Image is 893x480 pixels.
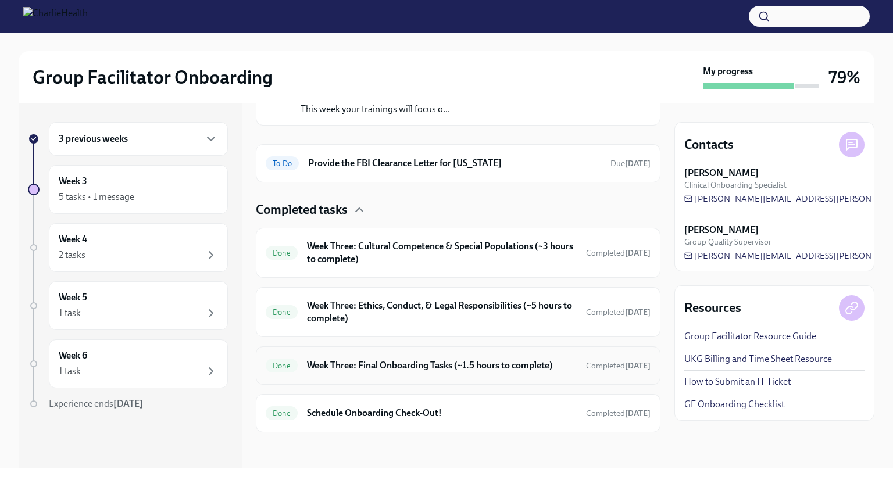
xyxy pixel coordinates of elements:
[586,409,651,418] span: Completed
[684,136,734,153] h4: Contacts
[266,297,651,327] a: DoneWeek Three: Ethics, Conduct, & Legal Responsibilities (~5 hours to complete)Completed[DATE]
[59,249,85,262] div: 2 tasks
[684,353,832,366] a: UKG Billing and Time Sheet Resource
[49,122,228,156] div: 3 previous weeks
[59,291,87,304] h6: Week 5
[266,356,651,375] a: DoneWeek Three: Final Onboarding Tasks (~1.5 hours to complete)Completed[DATE]
[703,65,753,78] strong: My progress
[308,157,601,170] h6: Provide the FBI Clearance Letter for [US_STATE]
[586,408,651,419] span: August 12th, 2025 13:08
[59,191,134,203] div: 5 tasks • 1 message
[256,201,660,218] div: Completed tasks
[23,7,88,26] img: CharlieHealth
[59,349,87,362] h6: Week 6
[586,307,651,318] span: August 11th, 2025 13:19
[49,398,143,409] span: Experience ends
[586,361,651,371] span: Completed
[113,398,143,409] strong: [DATE]
[28,281,228,330] a: Week 51 task
[684,180,787,191] span: Clinical Onboarding Specialist
[266,154,651,173] a: To DoProvide the FBI Clearance Letter for [US_STATE]Due[DATE]
[33,66,273,89] h2: Group Facilitator Onboarding
[625,361,651,371] strong: [DATE]
[828,67,860,88] h3: 79%
[59,365,81,378] div: 1 task
[684,330,816,343] a: Group Facilitator Resource Guide
[307,359,577,372] h6: Week Three: Final Onboarding Tasks (~1.5 hours to complete)
[625,409,651,418] strong: [DATE]
[307,299,577,325] h6: Week Three: Ethics, Conduct, & Legal Responsibilities (~5 hours to complete)
[301,103,560,116] p: This week your trainings will focus o...
[684,237,771,248] span: Group Quality Supervisor
[684,299,741,317] h4: Resources
[684,167,759,180] strong: [PERSON_NAME]
[586,248,651,258] span: Completed
[266,249,298,257] span: Done
[266,409,298,418] span: Done
[625,159,651,169] strong: [DATE]
[59,307,81,320] div: 1 task
[684,398,784,411] a: GF Onboarding Checklist
[307,240,577,266] h6: Week Three: Cultural Competence & Special Populations (~3 hours to complete)
[266,159,299,168] span: To Do
[266,308,298,317] span: Done
[256,201,348,218] h4: Completed tasks
[684,375,791,388] a: How to Submit an IT Ticket
[586,248,651,259] span: August 10th, 2025 16:42
[610,159,651,169] span: Due
[586,360,651,371] span: August 11th, 2025 14:11
[684,224,759,237] strong: [PERSON_NAME]
[59,132,128,145] h6: 3 previous weeks
[625,307,651,317] strong: [DATE]
[266,238,651,268] a: DoneWeek Three: Cultural Competence & Special Populations (~3 hours to complete)Completed[DATE]
[59,175,87,188] h6: Week 3
[266,404,651,422] a: DoneSchedule Onboarding Check-Out!Completed[DATE]
[28,165,228,214] a: Week 35 tasks • 1 message
[28,339,228,388] a: Week 61 task
[586,307,651,317] span: Completed
[266,361,298,370] span: Done
[307,407,577,420] h6: Schedule Onboarding Check-Out!
[625,248,651,258] strong: [DATE]
[28,223,228,272] a: Week 42 tasks
[610,158,651,169] span: September 2nd, 2025 08:00
[59,233,87,246] h6: Week 4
